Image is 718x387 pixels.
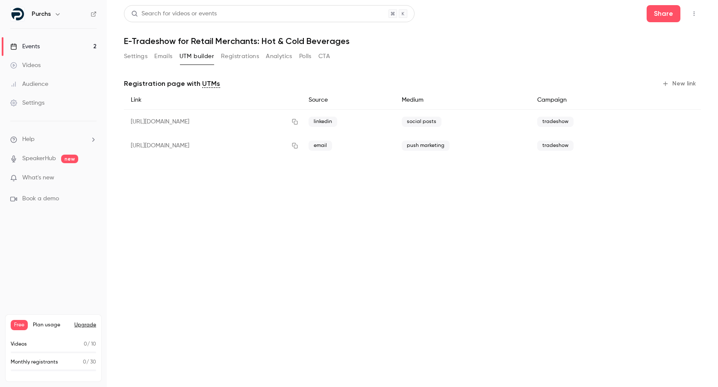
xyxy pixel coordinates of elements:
[537,141,574,151] span: tradeshow
[299,50,312,63] button: Polls
[154,50,172,63] button: Emails
[22,173,54,182] span: What's new
[83,360,86,365] span: 0
[10,61,41,70] div: Videos
[309,117,337,127] span: linkedin
[124,134,302,158] div: [URL][DOMAIN_NAME]
[11,358,58,366] p: Monthly registrants
[124,91,302,110] div: Link
[309,141,332,151] span: email
[22,135,35,144] span: Help
[11,7,24,21] img: Purchs
[32,10,51,18] h6: Purchs
[124,79,220,89] p: Registration page with
[83,358,96,366] p: / 30
[86,174,97,182] iframe: Noticeable Trigger
[659,77,701,91] button: New link
[84,342,87,347] span: 0
[124,50,147,63] button: Settings
[10,99,44,107] div: Settings
[10,42,40,51] div: Events
[22,154,56,163] a: SpeakerHub
[202,79,220,89] a: UTMs
[124,110,302,134] div: [URL][DOMAIN_NAME]
[11,340,27,348] p: Videos
[402,141,450,151] span: push marketing
[179,50,214,63] button: UTM builder
[61,155,78,163] span: new
[124,36,701,46] h1: E-Tradeshow for Retail Merchants: Hot & Cold Beverages
[10,135,97,144] li: help-dropdown-opener
[402,117,441,127] span: social posts
[318,50,330,63] button: CTA
[530,91,641,110] div: Campaign
[131,9,217,18] div: Search for videos or events
[22,194,59,203] span: Book a demo
[33,322,69,328] span: Plan usage
[11,320,28,330] span: Free
[221,50,259,63] button: Registrations
[84,340,96,348] p: / 10
[74,322,96,328] button: Upgrade
[537,117,574,127] span: tradeshow
[10,80,48,88] div: Audience
[302,91,395,110] div: Source
[266,50,292,63] button: Analytics
[647,5,680,22] button: Share
[395,91,530,110] div: Medium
